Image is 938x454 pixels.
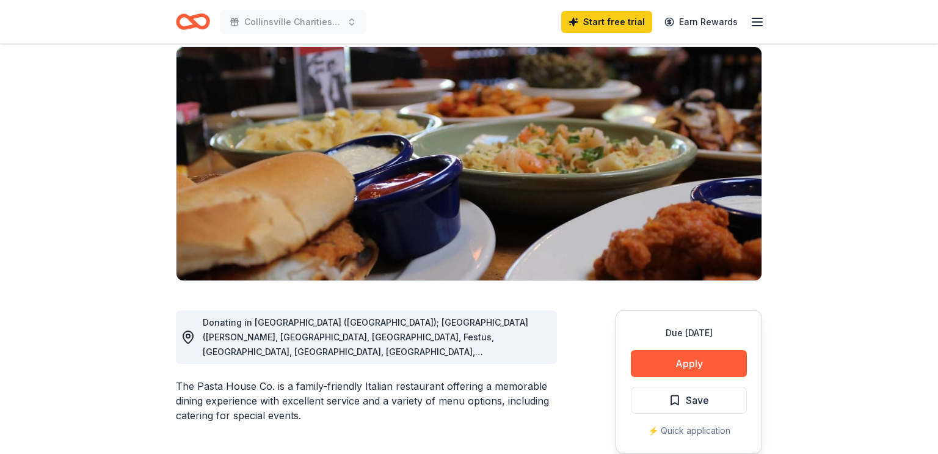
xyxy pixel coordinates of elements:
div: The Pasta House Co. is a family-friendly Italian restaurant offering a memorable dining experienc... [176,379,557,423]
span: Donating in [GEOGRAPHIC_DATA] ([GEOGRAPHIC_DATA]); [GEOGRAPHIC_DATA] ([PERSON_NAME], [GEOGRAPHIC_... [203,317,545,372]
button: Apply [631,350,747,377]
img: Image for The Pasta House Co. [176,47,762,280]
div: ⚡️ Quick application [631,423,747,438]
span: Collinsville Charities for Children Trivia Night [244,15,342,29]
div: Due [DATE] [631,326,747,340]
a: Home [176,7,210,36]
a: Start free trial [561,11,652,33]
a: Earn Rewards [657,11,745,33]
button: Save [631,387,747,414]
span: Save [686,392,709,408]
button: Collinsville Charities for Children Trivia Night [220,10,366,34]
